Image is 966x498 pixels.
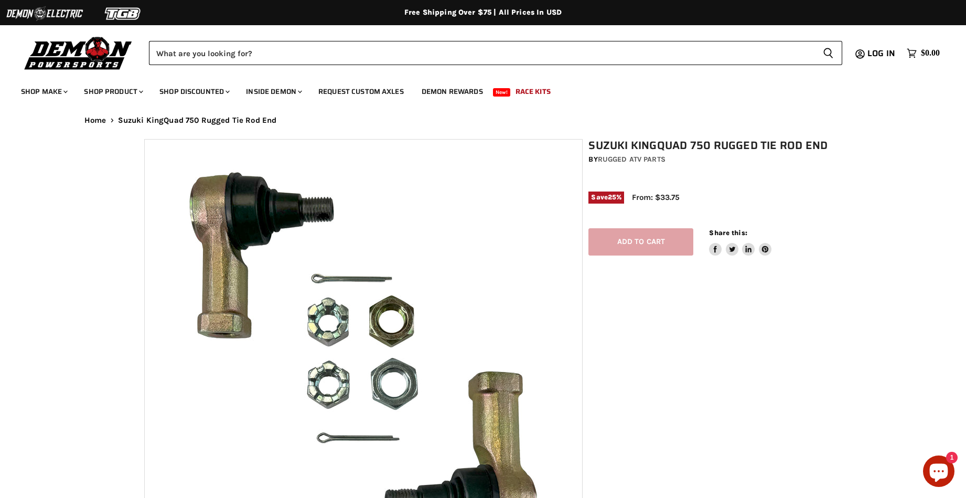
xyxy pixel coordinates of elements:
[414,81,491,102] a: Demon Rewards
[310,81,412,102] a: Request Custom Axles
[149,41,842,65] form: Product
[901,46,945,61] a: $0.00
[867,47,895,60] span: Log in
[508,81,559,102] a: Race Kits
[709,228,771,256] aside: Share this:
[238,81,308,102] a: Inside Demon
[21,34,136,71] img: Demon Powersports
[118,116,277,125] span: Suzuki KingQuad 750 Rugged Tie Rod End
[588,139,828,152] h1: Suzuki KingQuad 750 Rugged Tie Rod End
[598,155,666,164] a: Rugged ATV Parts
[588,154,828,165] div: by
[632,193,680,202] span: From: $33.75
[63,116,903,125] nav: Breadcrumbs
[149,41,814,65] input: Search
[76,81,149,102] a: Shop Product
[814,41,842,65] button: Search
[84,4,163,24] img: TGB Logo 2
[921,48,940,58] span: $0.00
[13,77,937,102] ul: Main menu
[709,229,747,237] span: Share this:
[13,81,74,102] a: Shop Make
[588,192,624,203] span: Save %
[63,8,903,17] div: Free Shipping Over $75 | All Prices In USD
[608,193,616,201] span: 25
[152,81,236,102] a: Shop Discounted
[863,49,901,58] a: Log in
[920,455,958,490] inbox-online-store-chat: Shopify online store chat
[493,88,511,97] span: New!
[84,116,106,125] a: Home
[5,4,84,24] img: Demon Electric Logo 2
